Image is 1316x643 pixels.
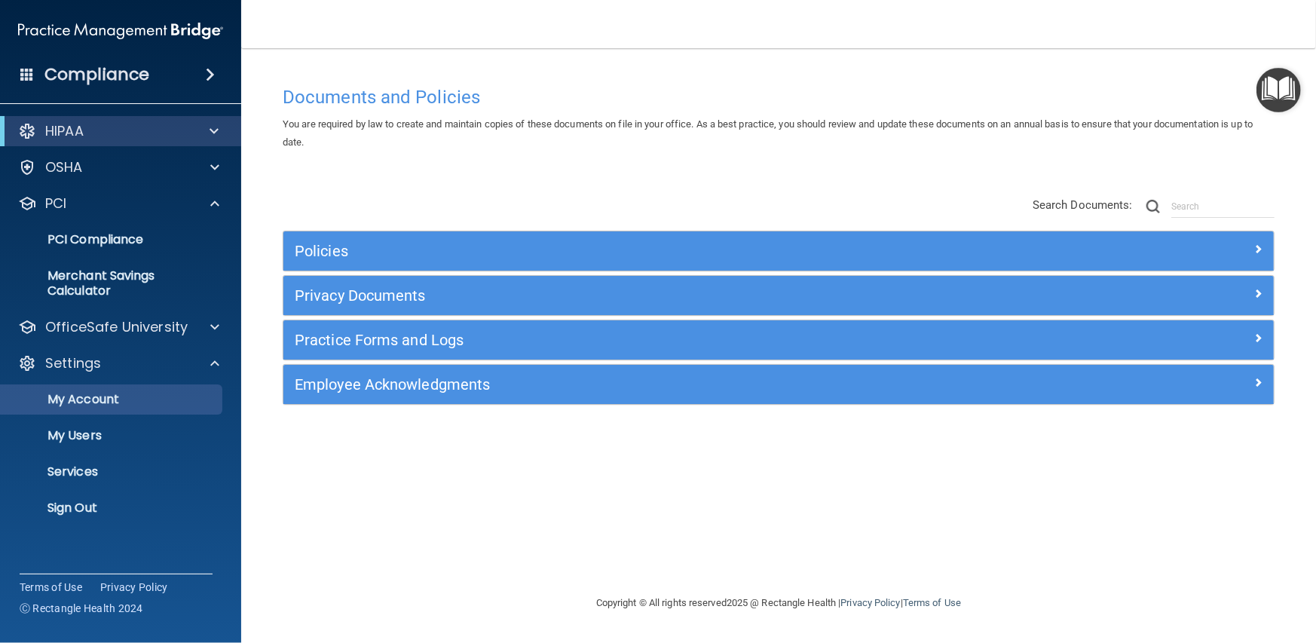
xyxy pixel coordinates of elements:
h4: Compliance [44,64,149,85]
p: PCI [45,194,66,213]
p: HIPAA [45,122,84,140]
a: Privacy Policy [840,597,900,608]
a: Practice Forms and Logs [295,328,1262,352]
iframe: Drift Widget Chat Controller [1055,536,1298,596]
a: Terms of Use [903,597,961,608]
h5: Policies [295,243,1015,259]
a: Settings [18,354,219,372]
a: Privacy Policy [100,580,168,595]
p: Sign Out [10,501,216,516]
div: Copyright © All rights reserved 2025 @ Rectangle Health | | [503,579,1054,627]
p: My Account [10,392,216,407]
span: Ⓒ Rectangle Health 2024 [20,601,143,616]
p: Settings [45,354,101,372]
p: OSHA [45,158,83,176]
h5: Privacy Documents [295,287,1015,304]
span: You are required by law to create and maintain copies of these documents on file in your office. ... [283,118,1253,148]
a: Employee Acknowledgments [295,372,1262,397]
p: My Users [10,428,216,443]
a: OSHA [18,158,219,176]
a: Terms of Use [20,580,82,595]
p: Merchant Savings Calculator [10,268,216,299]
img: ic-search.3b580494.png [1146,200,1160,213]
a: PCI [18,194,219,213]
p: PCI Compliance [10,232,216,247]
button: Open Resource Center [1256,68,1301,112]
img: PMB logo [18,16,223,46]
span: Search Documents: [1033,198,1133,212]
a: Policies [295,239,1262,263]
p: Services [10,464,216,479]
a: Privacy Documents [295,283,1262,308]
a: OfficeSafe University [18,318,219,336]
h5: Employee Acknowledgments [295,376,1015,393]
h4: Documents and Policies [283,87,1275,107]
input: Search [1171,195,1275,218]
p: OfficeSafe University [45,318,188,336]
h5: Practice Forms and Logs [295,332,1015,348]
a: HIPAA [18,122,219,140]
